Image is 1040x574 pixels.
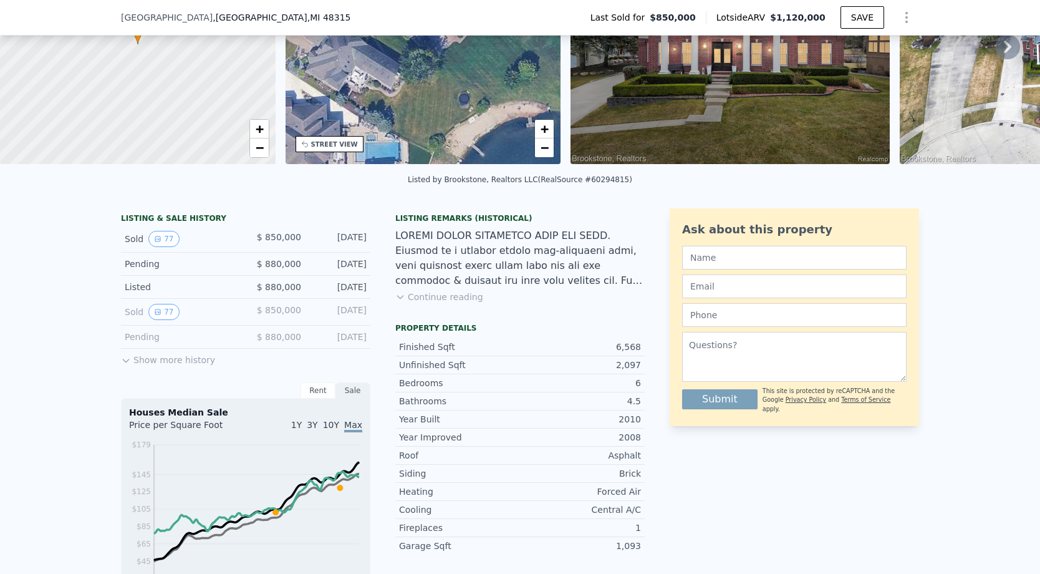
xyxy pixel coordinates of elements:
[125,331,236,343] div: Pending
[132,470,151,479] tspan: $145
[132,440,151,449] tspan: $179
[311,258,367,270] div: [DATE]
[841,396,890,403] a: Terms of Service
[520,341,641,353] div: 6,568
[520,485,641,498] div: Forced Air
[121,213,370,226] div: LISTING & SALE HISTORY
[257,259,301,269] span: $ 880,000
[786,396,826,403] a: Privacy Policy
[137,522,151,531] tspan: $85
[399,540,520,552] div: Garage Sqft
[125,258,236,270] div: Pending
[716,11,770,24] span: Lotside ARV
[129,419,246,439] div: Price per Square Foot
[399,359,520,371] div: Unfinished Sqft
[520,413,641,426] div: 2010
[311,281,367,293] div: [DATE]
[137,557,151,566] tspan: $45
[520,359,641,371] div: 2,097
[395,291,483,303] button: Continue reading
[291,420,302,430] span: 1Y
[121,11,213,24] span: [GEOGRAPHIC_DATA]
[255,140,263,155] span: −
[257,282,301,292] span: $ 880,000
[520,431,641,444] div: 2008
[125,281,236,293] div: Listed
[213,11,350,24] span: , [GEOGRAPHIC_DATA]
[520,395,641,407] div: 4.5
[311,231,367,247] div: [DATE]
[399,449,520,462] div: Roof
[399,431,520,444] div: Year Improved
[132,487,151,496] tspan: $125
[344,420,362,432] span: Max
[301,382,335,399] div: Rent
[399,377,520,389] div: Bedrooms
[520,540,641,552] div: 1,093
[250,120,269,139] a: Zoom in
[395,213,645,223] div: Listing Remarks (Historical)
[399,522,520,534] div: Fireplaces
[129,406,362,419] div: Houses Median Sale
[894,5,919,30] button: Show Options
[255,121,263,137] span: +
[257,305,301,315] span: $ 850,000
[682,303,907,327] input: Phone
[395,228,645,288] div: LOREMI DOLOR SITAMETCO ADIP ELI SEDD. Eiusmod te i utlabor etdolo mag-aliquaeni admi, veni quisno...
[125,304,236,320] div: Sold
[399,341,520,353] div: Finished Sqft
[399,413,520,426] div: Year Built
[148,231,179,247] button: View historical data
[250,139,269,157] a: Zoom out
[257,332,301,342] span: $ 880,000
[132,505,151,513] tspan: $105
[520,467,641,480] div: Brick
[148,304,179,320] button: View historical data
[335,382,370,399] div: Sale
[307,12,351,22] span: , MI 48315
[590,11,650,24] span: Last Sold for
[399,485,520,498] div: Heating
[323,420,339,430] span: 10Y
[121,349,215,366] button: Show more history
[682,221,907,238] div: Ask about this property
[399,395,520,407] div: Bathrooms
[541,140,549,155] span: −
[399,467,520,480] div: Siding
[840,6,884,29] button: SAVE
[682,275,907,298] input: Email
[682,246,907,270] input: Name
[535,139,554,157] a: Zoom out
[311,304,367,320] div: [DATE]
[125,231,236,247] div: Sold
[541,121,549,137] span: +
[137,540,151,548] tspan: $65
[535,120,554,139] a: Zoom in
[311,140,358,149] div: STREET VIEW
[520,449,641,462] div: Asphalt
[395,323,645,333] div: Property details
[311,331,367,343] div: [DATE]
[763,387,907,414] div: This site is protected by reCAPTCHA and the Google and apply.
[399,503,520,516] div: Cooling
[257,232,301,242] span: $ 850,000
[520,377,641,389] div: 6
[650,11,696,24] span: $850,000
[520,503,641,516] div: Central A/C
[682,389,758,409] button: Submit
[408,175,632,184] div: Listed by Brookstone, Realtors LLC (RealSource #60294815)
[307,420,317,430] span: 3Y
[520,522,641,534] div: 1
[770,12,826,22] span: $1,120,000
